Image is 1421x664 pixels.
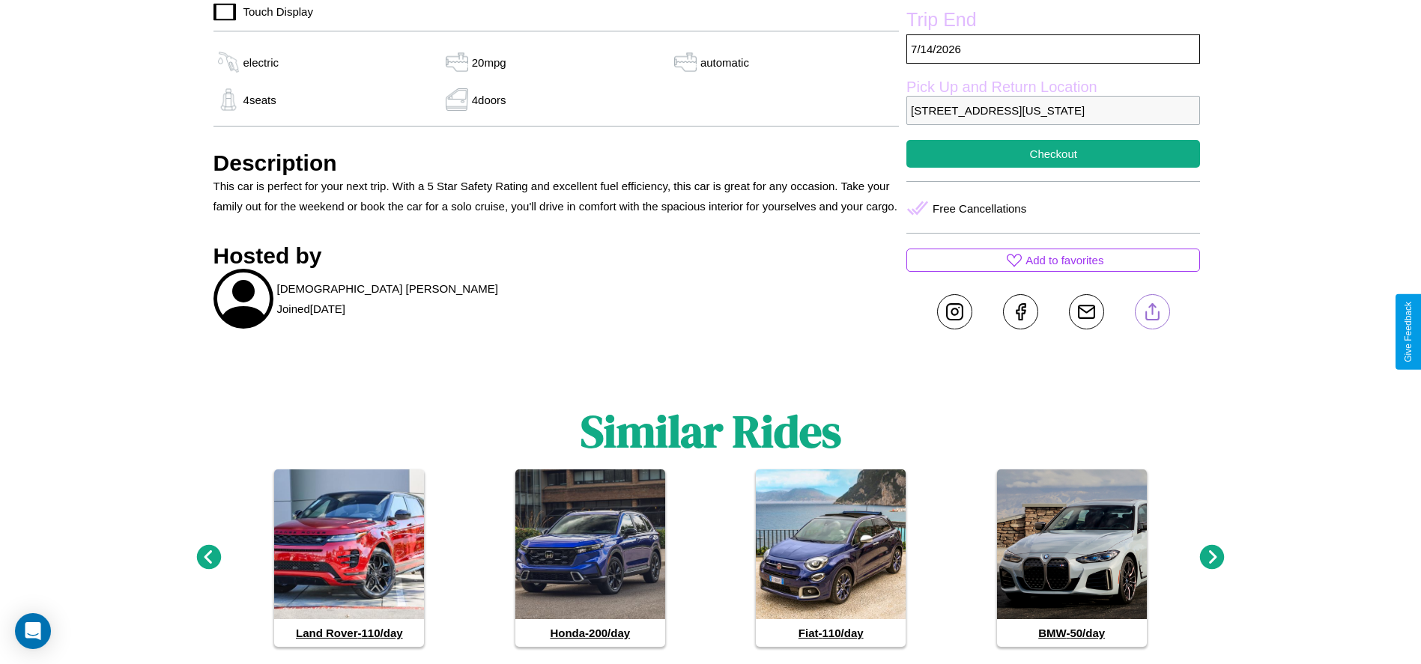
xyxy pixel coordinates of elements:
p: Joined [DATE] [277,299,345,319]
a: Land Rover-110/day [274,469,424,647]
h3: Description [213,150,900,176]
h3: Hosted by [213,243,900,269]
p: 7 / 14 / 2026 [906,34,1200,64]
h1: Similar Rides [581,400,841,462]
div: Open Intercom Messenger [15,613,51,649]
p: Free Cancellations [933,198,1026,219]
h4: BMW - 50 /day [997,619,1147,647]
a: Fiat-110/day [756,469,906,647]
p: electric [243,52,279,73]
button: Add to favorites [906,249,1200,272]
p: Add to favorites [1025,250,1103,270]
img: gas [213,88,243,111]
img: gas [442,51,472,73]
p: 20 mpg [472,52,506,73]
img: gas [442,88,472,111]
p: 4 doors [472,90,506,110]
p: [STREET_ADDRESS][US_STATE] [906,96,1200,125]
p: [DEMOGRAPHIC_DATA] [PERSON_NAME] [277,278,498,299]
img: gas [213,51,243,73]
button: Checkout [906,140,1200,168]
p: Touch Display [236,1,313,22]
h4: Land Rover - 110 /day [274,619,424,647]
p: automatic [700,52,749,73]
label: Pick Up and Return Location [906,79,1200,96]
p: 4 seats [243,90,276,110]
div: Give Feedback [1403,302,1414,362]
h4: Honda - 200 /day [515,619,665,647]
a: Honda-200/day [515,469,665,647]
label: Trip End [906,9,1200,34]
img: gas [670,51,700,73]
h4: Fiat - 110 /day [756,619,906,647]
a: BMW-50/day [997,469,1147,647]
p: This car is perfect for your next trip. With a 5 Star Safety Rating and excellent fuel efficiency... [213,176,900,216]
